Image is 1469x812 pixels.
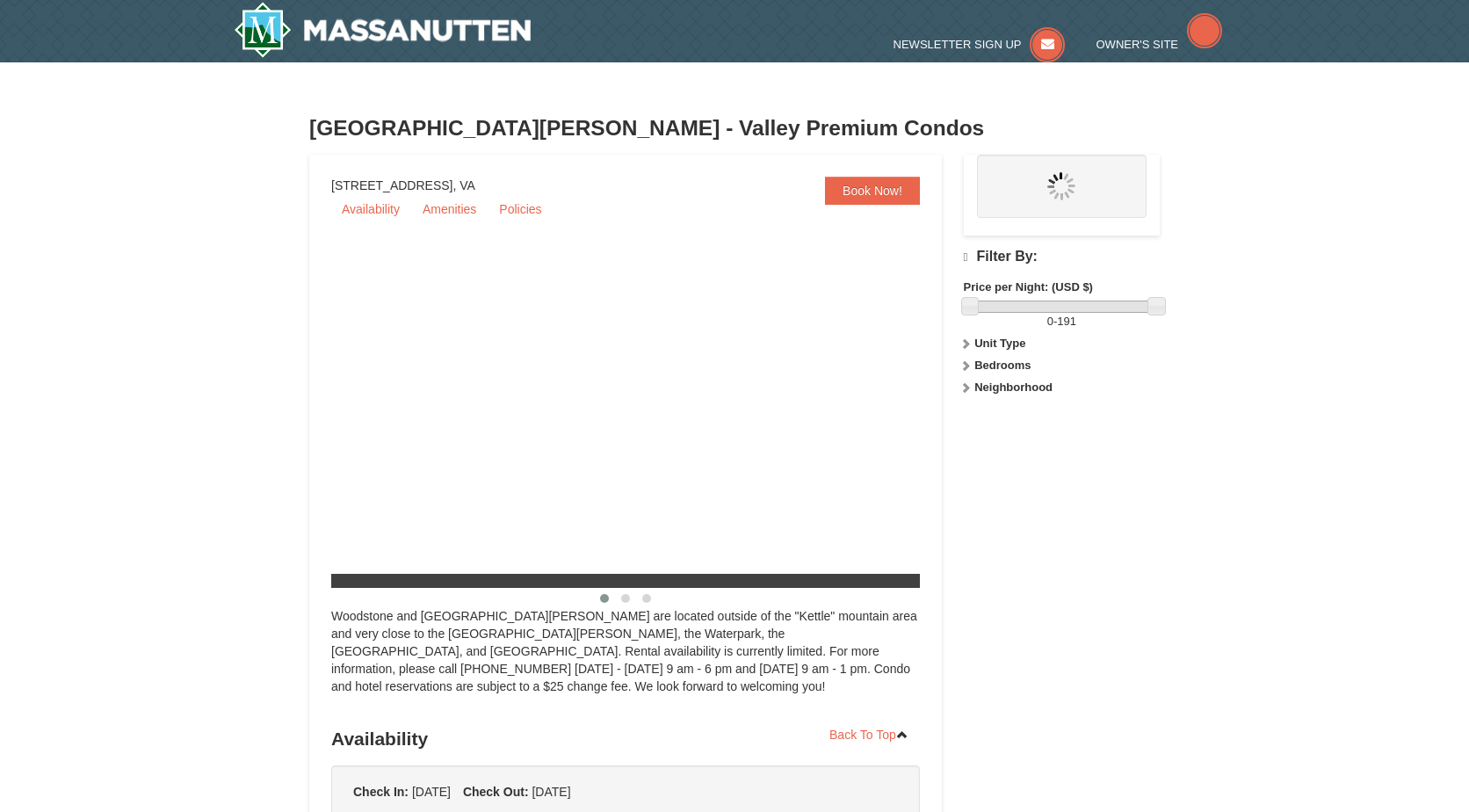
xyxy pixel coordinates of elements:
a: Massanutten Resort [234,2,531,58]
h4: Filter By: [964,249,1160,265]
div: Woodstone and [GEOGRAPHIC_DATA][PERSON_NAME] are located outside of the "Kettle" mountain area an... [331,607,920,713]
a: Newsletter Sign Up [894,38,1066,51]
span: 191 [1057,315,1076,328]
strong: Check Out: [463,785,529,799]
span: [DATE] [412,785,451,799]
a: Back To Top [818,721,920,748]
strong: Unit Type [974,337,1025,350]
img: Massanutten Resort Logo [234,2,531,58]
span: [DATE] [532,785,570,799]
strong: Bedrooms [974,359,1031,372]
img: wait.gif [1047,172,1075,200]
label: - [964,313,1160,330]
a: Amenities [412,196,487,222]
span: Owner's Site [1096,38,1179,51]
strong: Neighborhood [974,381,1053,394]
span: 0 [1047,315,1053,328]
a: Availability [331,196,410,222]
strong: Check In: [353,785,409,799]
a: Book Now! [825,177,920,205]
h3: Availability [331,721,920,757]
a: Policies [488,196,552,222]
h3: [GEOGRAPHIC_DATA][PERSON_NAME] - Valley Premium Condos [309,111,1160,146]
span: Newsletter Sign Up [894,38,1022,51]
a: Owner's Site [1096,38,1223,51]
strong: Price per Night: (USD $) [964,280,1093,294]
